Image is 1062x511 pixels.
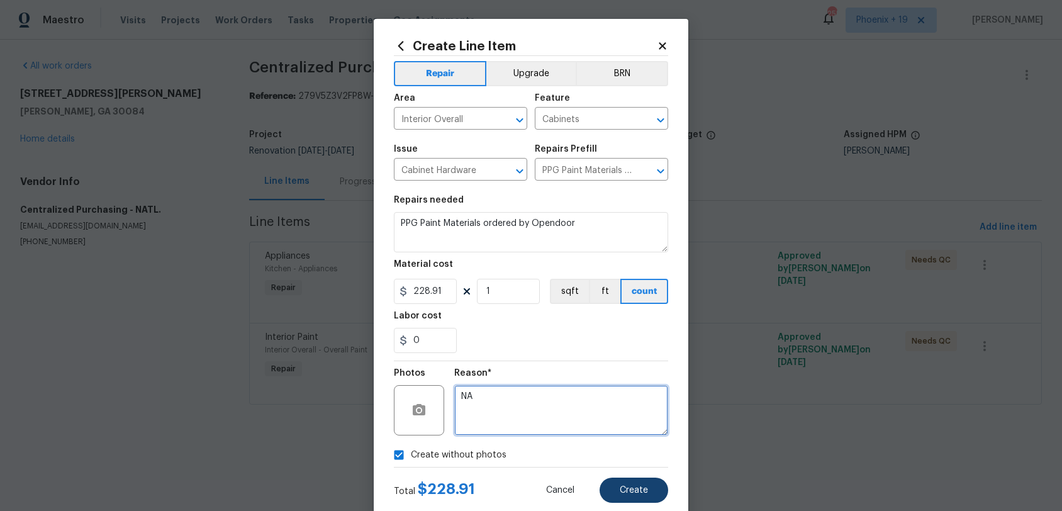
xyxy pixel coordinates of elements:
[546,486,574,495] span: Cancel
[394,39,657,53] h2: Create Line Item
[394,61,486,86] button: Repair
[394,312,442,320] h5: Labor cost
[600,478,668,503] button: Create
[418,481,475,497] span: $ 228.91
[411,449,506,462] span: Create without photos
[454,385,668,435] textarea: NA
[511,111,528,129] button: Open
[394,369,425,378] h5: Photos
[394,483,475,498] div: Total
[394,94,415,103] h5: Area
[535,145,597,154] h5: Repairs Prefill
[550,279,589,304] button: sqft
[589,279,620,304] button: ft
[620,486,648,495] span: Create
[394,212,668,252] textarea: PPG Paint Materials ordered by Opendoor
[526,478,595,503] button: Cancel
[486,61,576,86] button: Upgrade
[652,162,669,180] button: Open
[394,196,464,205] h5: Repairs needed
[454,369,491,378] h5: Reason*
[511,162,528,180] button: Open
[394,260,453,269] h5: Material cost
[576,61,668,86] button: BRN
[620,279,668,304] button: count
[394,145,418,154] h5: Issue
[535,94,570,103] h5: Feature
[652,111,669,129] button: Open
